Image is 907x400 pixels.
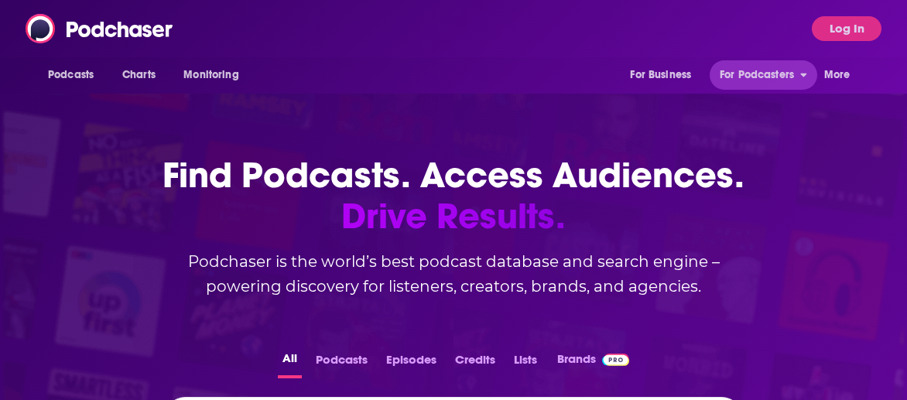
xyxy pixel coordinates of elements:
[144,249,763,299] h2: Podchaser is the world’s best podcast database and search engine – powering discovery for listene...
[278,348,302,378] button: All
[173,60,258,90] button: open menu
[450,348,500,378] button: Credits
[122,64,156,86] span: Charts
[48,64,94,86] span: Podcasts
[112,60,165,90] a: Charts
[710,60,816,90] button: open menu
[26,14,174,43] img: Podchaser - Follow, Share and Rate Podcasts
[509,348,542,378] button: Lists
[183,64,238,86] span: Monitoring
[144,196,763,237] span: Drive Results.
[602,354,629,366] img: Podchaser Pro
[812,16,881,41] button: Log In
[37,60,114,90] button: open menu
[144,155,763,237] h1: Find Podcasts. Access Audiences.
[311,348,372,378] button: Podcasts
[813,60,870,90] button: open menu
[630,64,691,86] span: For Business
[720,64,794,86] span: For Podcasters
[382,348,441,378] button: Episodes
[557,348,629,378] a: BrandsPodchaser Pro
[619,60,710,90] button: open menu
[824,64,851,86] span: More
